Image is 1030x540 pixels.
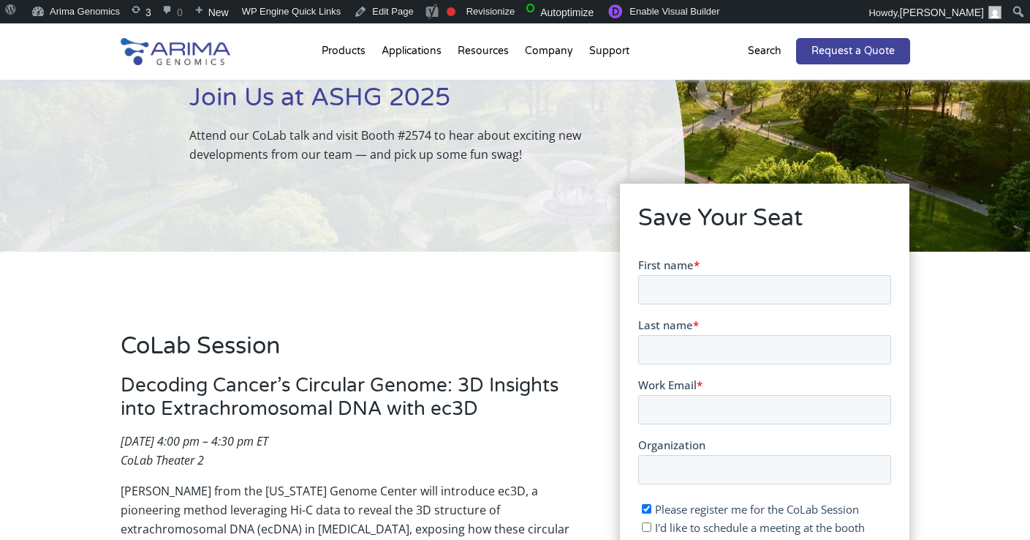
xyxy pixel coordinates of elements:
[900,7,984,18] span: [PERSON_NAME]
[121,38,230,65] img: Arima-Genomics-logo
[121,433,268,449] em: [DATE] 4:00 pm – 4:30 pm ET
[121,330,577,374] h2: CoLab Session
[638,202,891,246] h2: Save Your Seat
[121,374,577,432] h3: Decoding Cancer’s Circular Genome: 3D Insights into Extrachromosomal DNA with ec3D
[121,452,204,468] em: CoLab Theater 2
[796,38,910,64] a: Request a Quote
[189,126,612,164] p: Attend our CoLab talk and visit Booth #2574 to hear about exciting new developments from our team...
[748,42,781,61] p: Search
[189,81,612,126] h1: Join Us at ASHG 2025
[447,7,455,16] div: Focus keyphrase not set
